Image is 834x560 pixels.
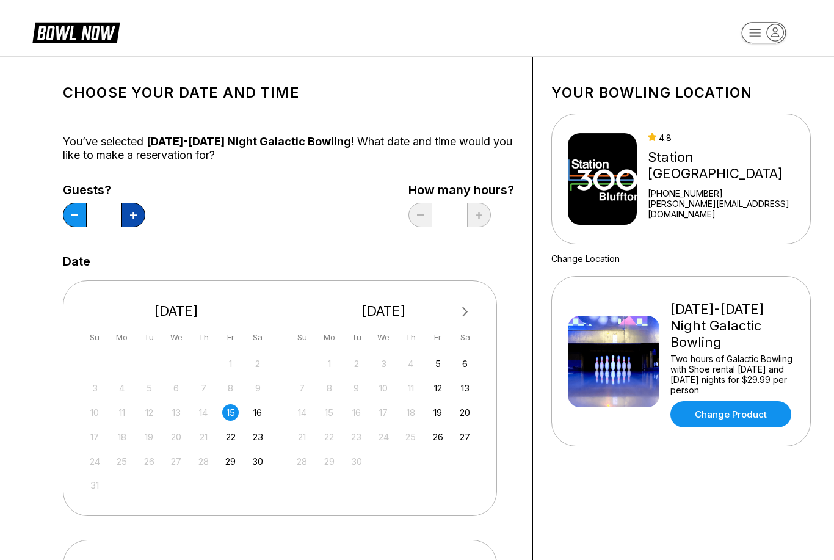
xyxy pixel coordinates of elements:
[430,404,446,421] div: Choose Friday, September 19th, 2025
[321,380,338,396] div: Not available Monday, September 8th, 2025
[195,429,212,445] div: Not available Thursday, August 21st, 2025
[250,404,266,421] div: Choose Saturday, August 16th, 2025
[348,329,364,346] div: Tu
[168,453,184,470] div: Not available Wednesday, August 27th, 2025
[141,329,158,346] div: Tu
[87,453,103,470] div: Not available Sunday, August 24th, 2025
[321,453,338,470] div: Not available Monday, September 29th, 2025
[168,329,184,346] div: We
[375,380,392,396] div: Not available Wednesday, September 10th, 2025
[141,453,158,470] div: Not available Tuesday, August 26th, 2025
[168,429,184,445] div: Not available Wednesday, August 20th, 2025
[114,453,130,470] div: Not available Monday, August 25th, 2025
[321,429,338,445] div: Not available Monday, September 22nd, 2025
[250,355,266,372] div: Not available Saturday, August 2nd, 2025
[670,354,794,395] div: Two hours of Galactic Bowling with Shoe rental [DATE] and [DATE] nights for $29.99 per person
[294,380,310,396] div: Not available Sunday, September 7th, 2025
[82,303,271,319] div: [DATE]
[87,404,103,421] div: Not available Sunday, August 10th, 2025
[87,429,103,445] div: Not available Sunday, August 17th, 2025
[568,316,659,407] img: Friday-Saturday Night Galactic Bowling
[222,329,239,346] div: Fr
[195,380,212,396] div: Not available Thursday, August 7th, 2025
[402,404,419,421] div: Not available Thursday, September 18th, 2025
[294,453,310,470] div: Not available Sunday, September 28th, 2025
[457,380,473,396] div: Choose Saturday, September 13th, 2025
[402,329,419,346] div: Th
[147,135,351,148] span: [DATE]-[DATE] Night Galactic Bowling
[568,133,637,225] img: Station 300 Bluffton
[648,149,805,182] div: Station [GEOGRAPHIC_DATA]
[457,355,473,372] div: Choose Saturday, September 6th, 2025
[670,301,794,351] div: [DATE]-[DATE] Night Galactic Bowling
[457,329,473,346] div: Sa
[457,429,473,445] div: Choose Saturday, September 27th, 2025
[195,329,212,346] div: Th
[63,255,90,268] label: Date
[402,380,419,396] div: Not available Thursday, September 11th, 2025
[321,329,338,346] div: Mo
[63,183,145,197] label: Guests?
[222,355,239,372] div: Not available Friday, August 1st, 2025
[321,355,338,372] div: Not available Monday, September 1st, 2025
[63,84,514,101] h1: Choose your Date and time
[87,329,103,346] div: Su
[402,355,419,372] div: Not available Thursday, September 4th, 2025
[430,329,446,346] div: Fr
[294,404,310,421] div: Not available Sunday, September 14th, 2025
[87,477,103,493] div: Not available Sunday, August 31st, 2025
[250,380,266,396] div: Not available Saturday, August 9th, 2025
[292,354,476,470] div: month 2025-09
[455,302,475,322] button: Next Month
[141,380,158,396] div: Not available Tuesday, August 5th, 2025
[551,253,620,264] a: Change Location
[348,453,364,470] div: Not available Tuesday, September 30th, 2025
[375,329,392,346] div: We
[294,429,310,445] div: Not available Sunday, September 21st, 2025
[402,429,419,445] div: Not available Thursday, September 25th, 2025
[222,429,239,445] div: Choose Friday, August 22nd, 2025
[222,404,239,421] div: Choose Friday, August 15th, 2025
[250,429,266,445] div: Choose Saturday, August 23rd, 2025
[195,404,212,421] div: Not available Thursday, August 14th, 2025
[430,380,446,396] div: Choose Friday, September 12th, 2025
[430,429,446,445] div: Choose Friday, September 26th, 2025
[87,380,103,396] div: Not available Sunday, August 3rd, 2025
[114,380,130,396] div: Not available Monday, August 4th, 2025
[114,429,130,445] div: Not available Monday, August 18th, 2025
[348,355,364,372] div: Not available Tuesday, September 2nd, 2025
[348,380,364,396] div: Not available Tuesday, September 9th, 2025
[321,404,338,421] div: Not available Monday, September 15th, 2025
[408,183,514,197] label: How many hours?
[375,355,392,372] div: Not available Wednesday, September 3rd, 2025
[250,329,266,346] div: Sa
[551,84,811,101] h1: Your bowling location
[168,380,184,396] div: Not available Wednesday, August 6th, 2025
[63,135,514,162] div: You’ve selected ! What date and time would you like to make a reservation for?
[670,401,791,427] a: Change Product
[294,329,310,346] div: Su
[648,188,805,198] div: [PHONE_NUMBER]
[348,429,364,445] div: Not available Tuesday, September 23rd, 2025
[222,453,239,470] div: Choose Friday, August 29th, 2025
[222,380,239,396] div: Not available Friday, August 8th, 2025
[289,303,479,319] div: [DATE]
[457,404,473,421] div: Choose Saturday, September 20th, 2025
[114,404,130,421] div: Not available Monday, August 11th, 2025
[250,453,266,470] div: Choose Saturday, August 30th, 2025
[648,198,805,219] a: [PERSON_NAME][EMAIL_ADDRESS][DOMAIN_NAME]
[85,354,268,494] div: month 2025-08
[168,404,184,421] div: Not available Wednesday, August 13th, 2025
[141,404,158,421] div: Not available Tuesday, August 12th, 2025
[141,429,158,445] div: Not available Tuesday, August 19th, 2025
[375,429,392,445] div: Not available Wednesday, September 24th, 2025
[648,133,805,143] div: 4.8
[195,453,212,470] div: Not available Thursday, August 28th, 2025
[375,404,392,421] div: Not available Wednesday, September 17th, 2025
[430,355,446,372] div: Choose Friday, September 5th, 2025
[348,404,364,421] div: Not available Tuesday, September 16th, 2025
[114,329,130,346] div: Mo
